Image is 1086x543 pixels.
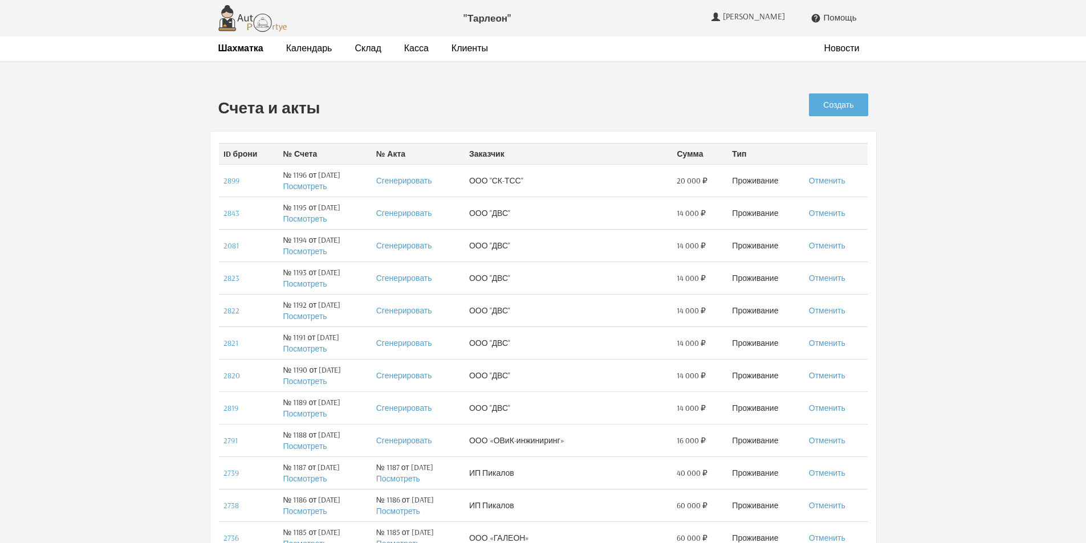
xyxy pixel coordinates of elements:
[372,456,465,489] td: № 1187 от [DATE]
[223,305,239,316] a: 2822
[465,391,672,424] td: ООО "ДВС"
[283,344,327,354] a: Посмотреть
[677,370,706,381] span: 14 000 ₽
[465,229,672,262] td: ООО "ДВС"
[465,359,672,391] td: ООО "ДВС"
[465,197,672,229] td: ООО "ДВС"
[223,468,239,478] a: 2739
[809,370,845,381] a: Отменить
[465,489,672,521] td: ИП Пикалов
[223,208,239,218] a: 2843
[727,424,804,456] td: Проживание
[376,506,420,516] a: Посмотреть
[727,456,804,489] td: Проживание
[278,456,371,489] td: № 1187 от [DATE]
[809,305,845,316] a: Отменить
[376,473,420,484] a: Посмотреть
[283,473,327,484] a: Посмотреть
[223,175,239,186] a: 2899
[372,489,465,521] td: № 1186 от [DATE]
[809,175,845,186] a: Отменить
[677,500,707,511] span: 60 000 ₽
[376,208,432,218] a: Сгенерировать
[727,359,804,391] td: Проживание
[376,175,432,186] a: Сгенерировать
[677,435,706,446] span: 16 000 ₽
[223,435,238,446] a: 2791
[223,273,239,283] a: 2823
[809,468,845,478] a: Отменить
[278,164,371,197] td: № 1196 от [DATE]
[809,403,845,413] a: Отменить
[824,42,860,54] a: Новости
[283,409,327,419] a: Посмотреть
[727,391,804,424] td: Проживание
[677,467,707,479] span: 40 000 ₽
[223,370,240,381] a: 2820
[278,229,371,262] td: № 1194 от [DATE]
[809,533,845,543] a: Отменить
[809,500,845,511] a: Отменить
[809,208,845,218] a: Отменить
[672,143,727,164] th: Сумма
[372,143,465,164] th: № Акта
[824,13,857,23] span: Помощь
[376,338,432,348] a: Сгенерировать
[727,489,804,521] td: Проживание
[223,403,238,413] a: 2819
[809,93,868,116] a: Создать
[283,214,327,224] a: Посмотреть
[677,337,706,349] span: 14 000 ₽
[218,42,263,54] strong: Шахматка
[376,273,432,283] a: Сгенерировать
[727,143,804,164] th: Тип
[727,164,804,197] td: Проживание
[465,326,672,359] td: ООО "ДВС"
[809,240,845,251] a: Отменить
[219,143,279,164] th: ID брони
[465,164,672,197] td: ООО "СК-ТСС"
[465,262,672,294] td: ООО "ДВС"
[404,42,429,54] a: Касса
[278,489,371,521] td: № 1186 от [DATE]
[727,197,804,229] td: Проживание
[278,391,371,424] td: № 1189 от [DATE]
[677,175,707,186] span: 20 000 ₽
[223,338,238,348] a: 2821
[809,338,845,348] a: Отменить
[677,207,706,219] span: 14 000 ₽
[283,376,327,386] a: Посмотреть
[218,99,702,117] h2: Счета и акты
[278,262,371,294] td: № 1193 от [DATE]
[727,229,804,262] td: Проживание
[278,424,371,456] td: № 1188 от [DATE]
[677,272,706,284] span: 14 000 ₽
[376,240,432,251] a: Сгенерировать
[223,533,239,543] a: 2736
[677,402,706,414] span: 14 000 ₽
[283,181,327,191] a: Посмотреть
[278,197,371,229] td: № 1195 от [DATE]
[283,506,327,516] a: Посмотреть
[809,273,845,283] a: Отменить
[355,42,381,54] a: Склад
[727,262,804,294] td: Проживание
[283,279,327,289] a: Посмотреть
[465,143,672,164] th: Заказчик
[278,326,371,359] td: № 1191 от [DATE]
[809,435,845,446] a: Отменить
[465,424,672,456] td: ООО «ОВиК-инжиниринг»
[727,326,804,359] td: Проживание
[283,311,327,321] a: Посмотреть
[283,246,327,256] a: Посмотреть
[283,441,327,451] a: Посмотреть
[376,305,432,316] a: Сгенерировать
[376,403,432,413] a: Сгенерировать
[223,240,239,251] a: 2081
[278,143,371,164] th: № Счета
[278,294,371,326] td: № 1192 от [DATE]
[376,435,432,446] a: Сгенерировать
[811,13,821,23] i: 
[465,456,672,489] td: ИП Пикалов
[286,42,332,54] a: Календарь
